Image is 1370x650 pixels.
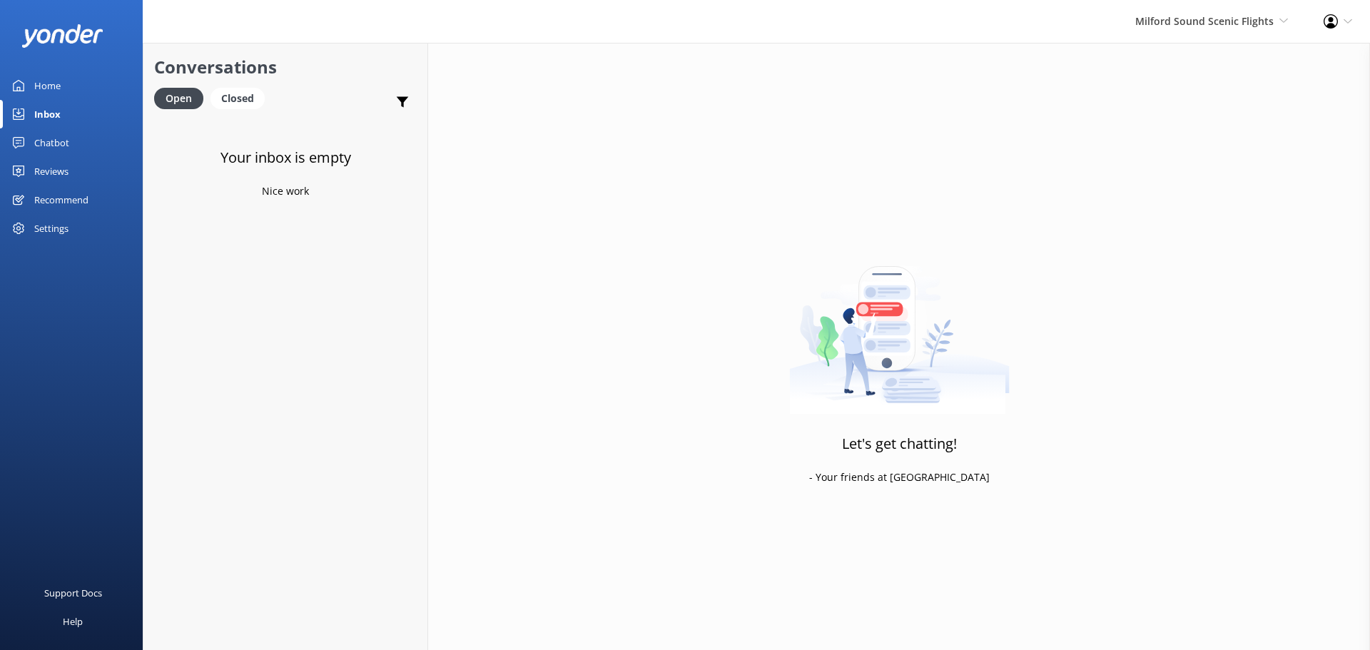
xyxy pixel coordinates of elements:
[154,54,417,81] h2: Conversations
[1135,14,1274,28] span: Milford Sound Scenic Flights
[210,88,265,109] div: Closed
[34,214,68,243] div: Settings
[809,469,990,485] p: - Your friends at [GEOGRAPHIC_DATA]
[220,146,351,169] h3: Your inbox is empty
[210,90,272,106] a: Closed
[154,88,203,109] div: Open
[34,100,61,128] div: Inbox
[21,24,103,48] img: yonder-white-logo.png
[262,183,309,199] p: Nice work
[63,607,83,636] div: Help
[842,432,957,455] h3: Let's get chatting!
[34,128,69,157] div: Chatbot
[154,90,210,106] a: Open
[34,71,61,100] div: Home
[789,236,1010,415] img: artwork of a man stealing a conversation from at giant smartphone
[44,579,102,607] div: Support Docs
[34,157,68,186] div: Reviews
[34,186,88,214] div: Recommend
